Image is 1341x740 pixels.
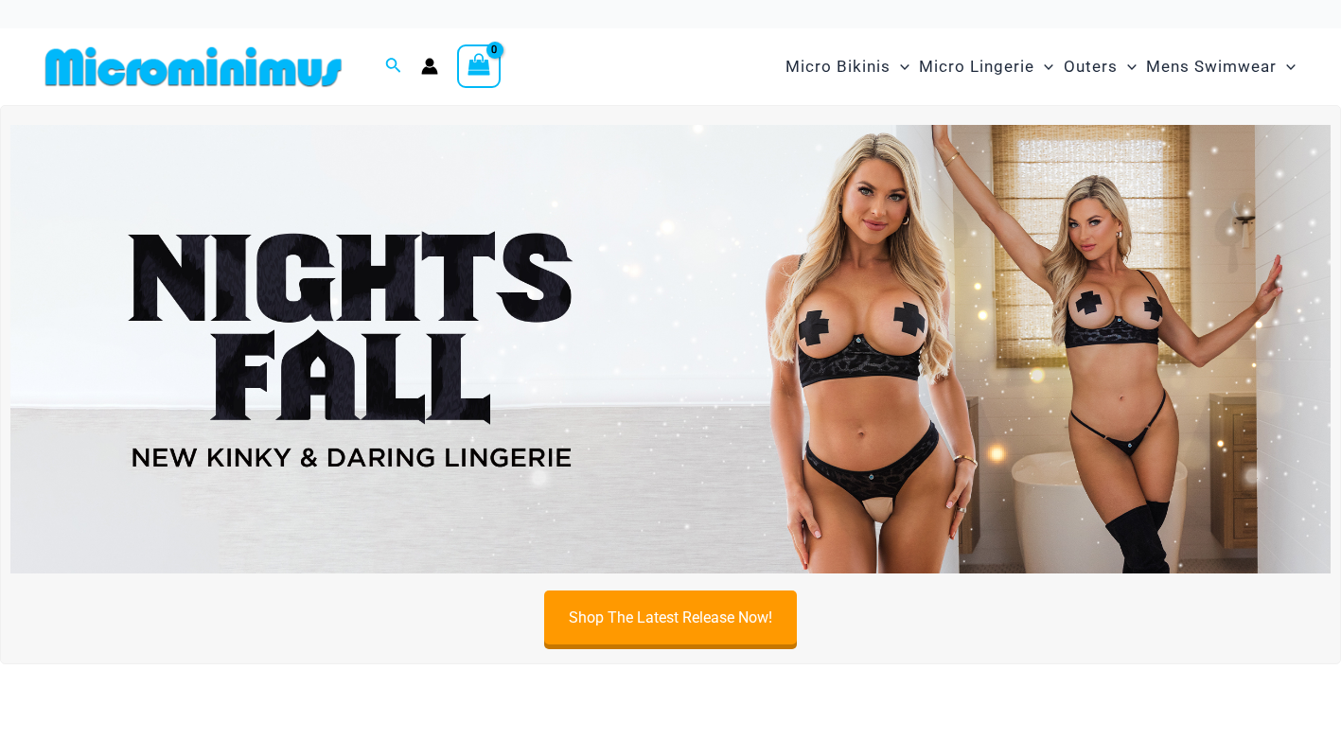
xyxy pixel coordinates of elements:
[919,43,1034,91] span: Micro Lingerie
[38,45,349,88] img: MM SHOP LOGO FLAT
[1034,43,1053,91] span: Menu Toggle
[1059,38,1141,96] a: OutersMenu ToggleMenu Toggle
[385,55,402,79] a: Search icon link
[1146,43,1277,91] span: Mens Swimwear
[1118,43,1137,91] span: Menu Toggle
[1141,38,1300,96] a: Mens SwimwearMenu ToggleMenu Toggle
[1277,43,1296,91] span: Menu Toggle
[1064,43,1118,91] span: Outers
[544,590,797,644] a: Shop The Latest Release Now!
[10,125,1331,573] img: Night's Fall Silver Leopard Pack
[891,43,909,91] span: Menu Toggle
[457,44,501,88] a: View Shopping Cart, empty
[914,38,1058,96] a: Micro LingerieMenu ToggleMenu Toggle
[785,43,891,91] span: Micro Bikinis
[778,35,1303,98] nav: Site Navigation
[781,38,914,96] a: Micro BikinisMenu ToggleMenu Toggle
[421,58,438,75] a: Account icon link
